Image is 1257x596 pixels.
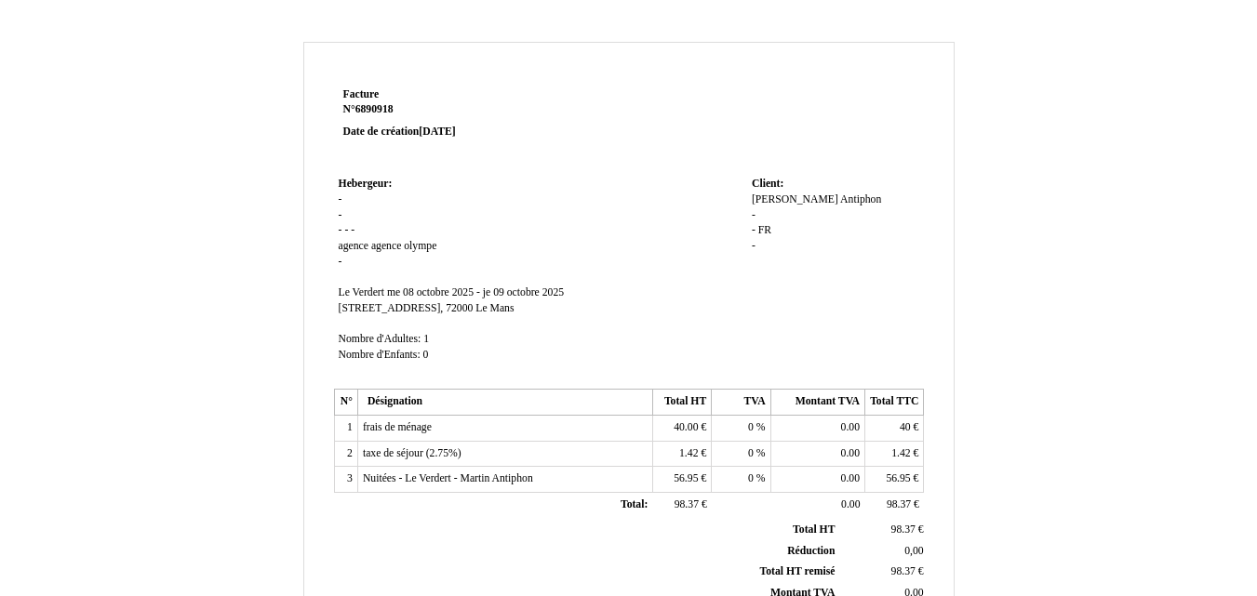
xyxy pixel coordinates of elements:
[887,498,911,510] span: 98.37
[752,178,783,190] span: Client:
[339,286,384,298] span: Le Verdert
[446,302,473,314] span: 72000
[339,349,421,361] span: Nombre d'Enfants:
[841,498,860,510] span: 0.00
[339,193,342,205] span: -
[363,421,432,433] span: frais de ménage
[865,467,924,493] td: €
[343,88,380,100] span: Facture
[712,441,770,467] td: %
[363,447,461,459] span: taxe de séjour (2.75%)
[865,416,924,442] td: €
[419,126,455,138] span: [DATE]
[423,349,429,361] span: 0
[334,390,357,416] th: N°
[339,224,342,236] span: -
[339,178,393,190] span: Hebergeur:
[891,447,910,459] span: 1.42
[363,472,533,484] span: Nuitées - Le Verdert - Martin Antiphon
[865,493,924,519] td: €
[355,103,394,115] span: 6890918
[748,472,754,484] span: 0
[891,523,916,536] span: 98.37
[748,447,754,459] span: 0
[712,467,770,493] td: %
[674,421,698,433] span: 40.00
[652,493,711,519] td: €
[752,209,756,221] span: -
[787,545,835,557] span: Réduction
[339,333,421,345] span: Nombre d'Adultes:
[339,302,444,314] span: [STREET_ADDRESS],
[339,240,368,252] span: agence
[334,467,357,493] td: 3
[351,224,354,236] span: -
[752,193,838,205] span: [PERSON_NAME]
[841,421,860,433] span: 0.00
[770,390,864,416] th: Montant TVA
[621,498,648,510] span: Total:
[387,286,564,298] span: me 08 octobre 2025 - je 09 octobre 2025
[759,565,835,577] span: Total HT remisé
[675,498,699,510] span: 98.37
[841,472,860,484] span: 0.00
[865,441,924,467] td: €
[674,472,698,484] span: 56.95
[652,416,711,442] td: €
[904,545,923,557] span: 0,00
[712,390,770,416] th: TVA
[793,523,835,536] span: Total HT
[748,421,754,433] span: 0
[652,467,711,493] td: €
[841,447,860,459] span: 0.00
[900,421,911,433] span: 40
[752,240,756,252] span: -
[343,126,456,138] strong: Date de création
[334,416,357,442] td: 1
[343,102,566,117] strong: N°
[371,240,436,252] span: agence olympe
[865,390,924,416] th: Total TTC
[838,520,927,540] td: €
[334,441,357,467] td: 2
[423,333,429,345] span: 1
[840,193,881,205] span: Antiphon
[838,562,927,583] td: €
[752,224,756,236] span: -
[891,565,916,577] span: 98.37
[339,256,342,268] span: -
[679,447,698,459] span: 1.42
[475,302,514,314] span: Le Mans
[712,416,770,442] td: %
[758,224,771,236] span: FR
[344,224,348,236] span: -
[652,390,711,416] th: Total HT
[652,441,711,467] td: €
[886,472,910,484] span: 56.95
[339,209,342,221] span: -
[357,390,652,416] th: Désignation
